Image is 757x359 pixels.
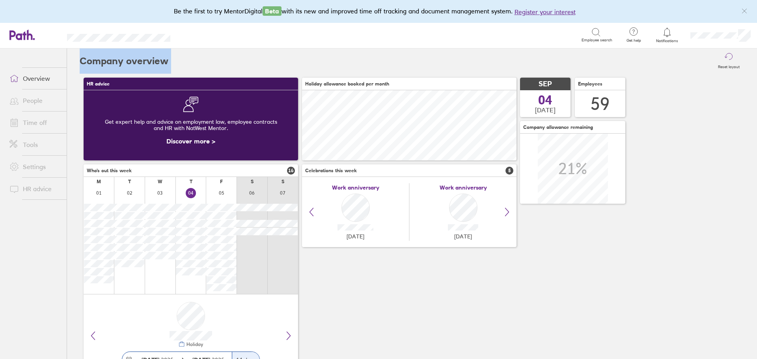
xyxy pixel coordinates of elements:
[263,6,282,16] span: Beta
[3,137,67,153] a: Tools
[454,233,472,240] span: [DATE]
[535,106,556,113] span: [DATE]
[515,7,576,17] button: Register your interest
[332,184,379,191] span: Work anniversary
[3,71,67,86] a: Overview
[305,168,357,173] span: Celebrations this week
[80,48,168,74] h2: Company overview
[3,181,67,197] a: HR advice
[538,94,552,106] span: 04
[539,80,552,88] span: SEP
[3,115,67,130] a: Time off
[505,167,513,175] span: 5
[192,31,212,38] div: Search
[158,179,162,184] div: W
[440,184,487,191] span: Work anniversary
[582,38,612,43] span: Employee search
[128,179,131,184] div: T
[287,167,295,175] span: 16
[654,27,680,43] a: Notifications
[166,137,215,145] a: Discover more >
[305,81,389,87] span: Holiday allowance booked per month
[591,94,610,114] div: 59
[185,342,203,347] div: Holiday
[190,179,192,184] div: T
[523,125,593,130] span: Company allowance remaining
[578,81,602,87] span: Employees
[87,81,110,87] span: HR advice
[347,233,364,240] span: [DATE]
[3,93,67,108] a: People
[90,112,292,138] div: Get expert help and advice on employment law, employee contracts and HR with NatWest Mentor.
[621,38,647,43] span: Get help
[654,39,680,43] span: Notifications
[282,179,284,184] div: S
[3,159,67,175] a: Settings
[251,179,254,184] div: S
[220,179,223,184] div: F
[713,62,744,69] label: Reset layout
[87,168,132,173] span: Who's out this week
[97,179,101,184] div: M
[174,6,584,17] div: Be the first to try MentorDigital with its new and improved time off tracking and document manage...
[713,48,744,74] button: Reset layout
